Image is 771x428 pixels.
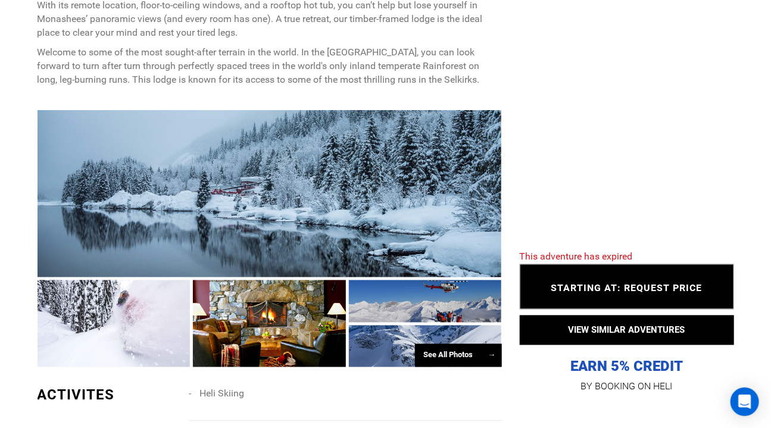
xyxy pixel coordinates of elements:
[551,283,703,294] span: STARTING AT: REQUEST PRICE
[488,351,496,360] span: →
[38,385,180,405] div: ACTIVITES
[199,388,244,399] span: Heli Skiing
[731,388,759,416] div: Open Intercom Messenger
[520,251,633,263] span: This adventure has expired
[38,46,502,87] p: Welcome to some of the most sought-after terrain in the world. In the [GEOGRAPHIC_DATA], you can ...
[520,379,734,395] p: BY BOOKING ON HELI
[415,344,502,367] div: See All Photos
[520,315,734,345] button: VIEW SIMILAR ADVENTURES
